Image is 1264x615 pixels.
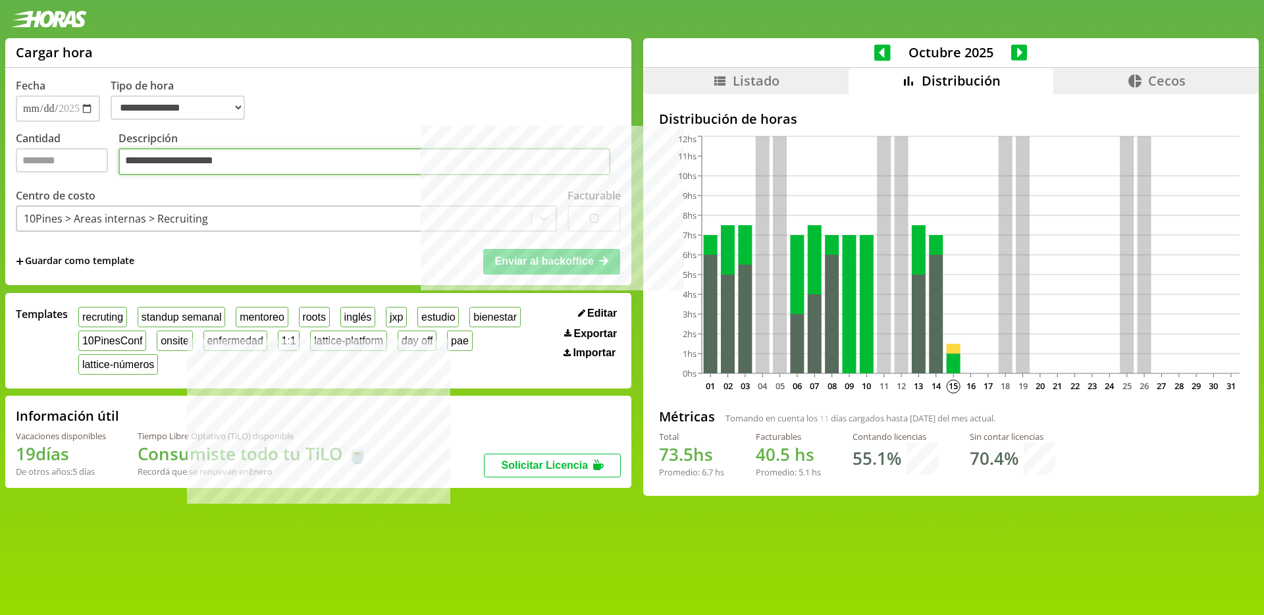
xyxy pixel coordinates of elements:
span: +Guardar como template [16,254,134,269]
button: Editar [574,307,621,320]
button: 1:1 [278,331,300,351]
div: 10Pines > Areas internas > Recruiting [24,211,208,226]
text: 07 [810,380,819,392]
span: 40.5 [756,442,790,466]
span: Cecos [1148,72,1186,90]
tspan: 7hs [683,229,697,241]
button: lattice-platform [310,331,387,351]
text: 18 [1001,380,1010,392]
span: Editar [587,307,617,319]
label: Fecha [16,78,45,93]
text: 15 [949,380,958,392]
button: jxp [386,307,407,327]
text: 14 [932,380,941,392]
label: Centro de costo [16,188,95,203]
h1: 70.4 % [970,446,1018,470]
h1: 19 días [16,442,106,466]
span: Solicitar Licencia [501,460,588,471]
text: 24 [1105,380,1115,392]
div: De otros años: 5 días [16,466,106,477]
text: 29 [1192,380,1201,392]
h2: Información útil [16,407,119,425]
button: roots [299,307,330,327]
tspan: 2hs [683,328,697,340]
span: Octubre 2025 [891,43,1011,61]
text: 05 [775,380,784,392]
tspan: 9hs [683,190,697,201]
text: 01 [706,380,715,392]
text: 04 [758,380,768,392]
text: 30 [1209,380,1218,392]
tspan: 8hs [683,209,697,221]
tspan: 4hs [683,288,697,300]
tspan: 10hs [678,170,697,182]
span: + [16,254,24,269]
select: Tipo de hora [111,95,245,120]
tspan: 1hs [683,348,697,360]
div: Tiempo Libre Optativo (TiLO) disponible [138,430,368,442]
text: 12 [897,380,906,392]
text: 11 [880,380,889,392]
div: Sin contar licencias [970,431,1055,442]
h1: Consumiste todo tu TiLO 🍵 [138,442,368,466]
span: Listado [733,72,779,90]
button: Solicitar Licencia [484,454,621,477]
div: Promedio: hs [659,466,724,478]
b: Enero [249,466,273,477]
label: Tipo de hora [111,78,255,122]
div: Recordá que se renuevan en [138,466,368,477]
span: 73.5 [659,442,693,466]
span: Enviar al backoffice [495,255,594,267]
text: 03 [741,380,750,392]
text: 02 [723,380,732,392]
img: logotipo [11,11,87,28]
span: 6.7 [702,466,713,478]
text: 26 [1140,380,1149,392]
div: Contando licencias [853,431,938,442]
text: 31 [1226,380,1236,392]
button: estudio [417,307,459,327]
button: mentoreo [236,307,288,327]
text: 20 [1036,380,1045,392]
div: Total [659,431,724,442]
button: onsite [157,331,192,351]
input: Cantidad [16,148,108,173]
span: Distribución [922,72,1001,90]
span: Tomando en cuenta los días cargados hasta [DATE] del mes actual. [725,412,995,424]
button: 10PinesConf [78,331,146,351]
text: 17 [984,380,993,392]
label: Cantidad [16,131,118,179]
text: 08 [828,380,837,392]
button: day off [398,331,436,351]
text: 23 [1088,380,1097,392]
text: 09 [845,380,854,392]
tspan: 12hs [678,133,697,145]
text: 22 [1070,380,1080,392]
button: Exportar [560,327,621,340]
label: Facturable [567,188,621,203]
span: 5.1 [799,466,810,478]
text: 06 [793,380,802,392]
h2: Distribución de horas [659,110,1243,128]
text: 21 [1053,380,1062,392]
button: standup semanal [138,307,225,327]
tspan: 0hs [683,367,697,379]
text: 10 [862,380,871,392]
div: Vacaciones disponibles [16,430,106,442]
h1: Cargar hora [16,43,93,61]
span: Importar [573,347,616,359]
button: enfermedad [203,331,267,351]
button: lattice-números [78,354,158,375]
tspan: 6hs [683,249,697,261]
text: 19 [1018,380,1027,392]
button: bienestar [469,307,520,327]
span: Templates [16,307,68,321]
tspan: 5hs [683,269,697,281]
tspan: 3hs [683,308,697,320]
span: 11 [820,412,829,424]
text: 28 [1174,380,1184,392]
span: Exportar [574,328,618,340]
button: recruting [78,307,127,327]
button: Enviar al backoffice [483,249,620,274]
text: 13 [914,380,923,392]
